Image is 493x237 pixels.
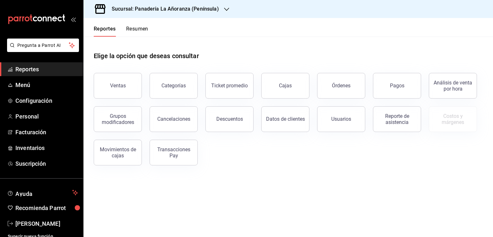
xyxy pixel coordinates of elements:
div: Transacciones Pay [154,146,194,159]
button: Contrata inventarios para ver este reporte [429,106,477,132]
div: Costos y márgenes [433,113,473,125]
div: navigation tabs [94,26,148,37]
div: Análisis de venta por hora [433,80,473,92]
button: Transacciones Pay [150,140,198,165]
h3: Sucursal: Panadería La Añoranza (Península) [107,5,219,13]
button: Análisis de venta por hora [429,73,477,99]
div: Órdenes [332,83,350,89]
span: Personal [15,112,78,121]
button: Reporte de asistencia [373,106,421,132]
span: Recomienda Parrot [15,204,78,212]
a: Pregunta a Parrot AI [4,47,79,53]
button: Categorías [150,73,198,99]
button: Pregunta a Parrot AI [7,39,79,52]
div: Cajas [279,82,292,90]
div: Reporte de asistencia [377,113,417,125]
button: Reportes [94,26,116,37]
button: Cancelaciones [150,106,198,132]
h1: Elige la opción que deseas consultar [94,51,199,61]
div: Pagos [390,83,404,89]
button: open_drawer_menu [71,17,76,22]
span: [PERSON_NAME] [15,219,78,228]
button: Grupos modificadores [94,106,142,132]
span: Configuración [15,96,78,105]
div: Cancelaciones [157,116,190,122]
div: Categorías [161,83,186,89]
a: Cajas [261,73,309,99]
button: Usuarios [317,106,365,132]
span: Facturación [15,128,78,136]
button: Descuentos [205,106,254,132]
span: Pregunta a Parrot AI [17,42,69,49]
span: Suscripción [15,159,78,168]
div: Movimientos de cajas [98,146,138,159]
span: Inventarios [15,144,78,152]
div: Descuentos [216,116,243,122]
button: Ticket promedio [205,73,254,99]
button: Pagos [373,73,421,99]
span: Ayuda [15,189,70,197]
button: Ventas [94,73,142,99]
span: Reportes [15,65,78,74]
div: Ticket promedio [211,83,248,89]
button: Órdenes [317,73,365,99]
button: Movimientos de cajas [94,140,142,165]
div: Ventas [110,83,126,89]
div: Grupos modificadores [98,113,138,125]
div: Usuarios [331,116,351,122]
button: Datos de clientes [261,106,309,132]
span: Menú [15,81,78,89]
div: Datos de clientes [266,116,305,122]
button: Resumen [126,26,148,37]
